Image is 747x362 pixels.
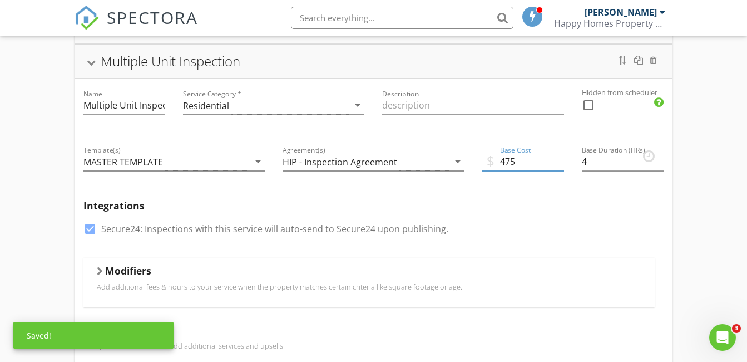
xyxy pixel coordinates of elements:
span: 3 [732,324,741,333]
div: Multiple Unit Inspection [101,52,240,70]
h5: Integrations [83,200,663,211]
i: arrow_drop_down [251,155,265,168]
h5: Add-Ons [83,325,663,336]
p: Give your client options to add additional services and upsells. [83,341,663,350]
i: arrow_drop_down [451,155,464,168]
iframe: Intercom live chat [709,324,736,351]
input: Base Duration (HRs) [582,153,664,171]
div: HIP - Inspection Agreement [283,157,397,167]
div: MASTER TEMPLATE [83,157,163,167]
div: Happy Homes Property Assessments, LLC [554,18,665,29]
span: $ [487,151,494,171]
input: Description [382,96,563,115]
input: Search everything... [291,7,513,29]
img: The Best Home Inspection Software - Spectora [75,6,99,30]
div: [PERSON_NAME] [585,7,657,18]
p: Add additional fees & hours to your service when the property matches certain criteria like squar... [97,282,641,291]
input: Base Cost [482,153,564,171]
input: Name [83,96,165,115]
label: Secure24: Inspections with this service will auto-send to Secure24 upon publishing. [101,223,448,234]
i: arrow_drop_down [351,99,364,112]
h5: Modifiers [105,265,151,276]
span: SPECTORA [107,6,198,29]
a: SPECTORA [75,15,198,38]
div: Saved! [13,322,174,349]
div: Residential [183,101,229,111]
